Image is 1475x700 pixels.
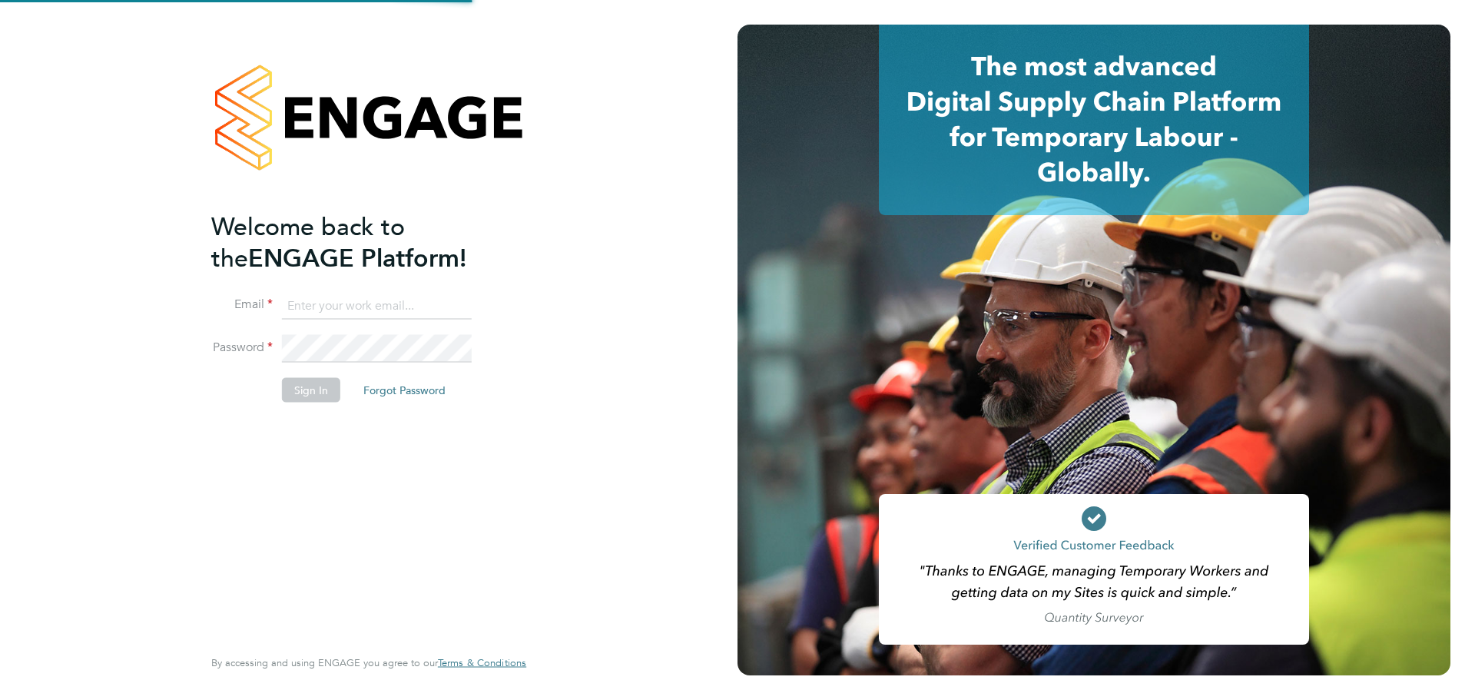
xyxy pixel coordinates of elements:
h2: ENGAGE Platform! [211,211,511,274]
a: Terms & Conditions [438,657,526,669]
button: Forgot Password [351,378,458,403]
span: Welcome back to the [211,211,405,273]
span: By accessing and using ENGAGE you agree to our [211,656,526,669]
span: Terms & Conditions [438,656,526,669]
label: Email [211,297,273,313]
label: Password [211,340,273,356]
input: Enter your work email... [282,292,472,320]
button: Sign In [282,378,340,403]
